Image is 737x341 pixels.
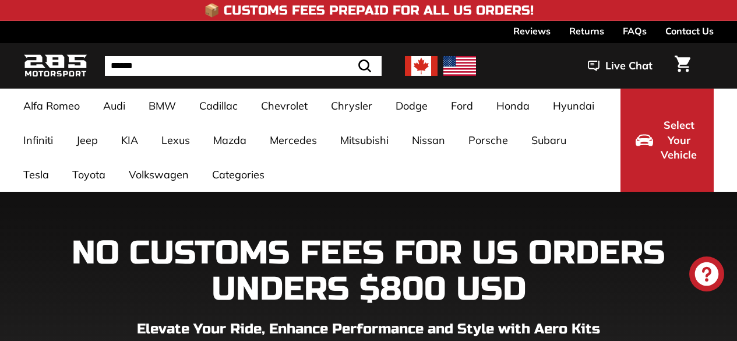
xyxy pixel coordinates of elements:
h4: 📦 Customs Fees Prepaid for All US Orders! [204,3,534,17]
h1: NO CUSTOMS FEES FOR US ORDERS UNDERS $800 USD [23,235,714,307]
a: Toyota [61,157,117,192]
span: Live Chat [605,58,653,73]
a: FAQs [623,21,647,41]
a: KIA [110,123,150,157]
input: Search [105,56,382,76]
a: Mazda [202,123,258,157]
a: Ford [439,89,485,123]
a: Mitsubishi [329,123,400,157]
a: Dodge [384,89,439,123]
a: Honda [485,89,541,123]
a: Tesla [12,157,61,192]
a: Categories [200,157,276,192]
a: Nissan [400,123,457,157]
a: Alfa Romeo [12,89,91,123]
a: Hyundai [541,89,606,123]
a: Cart [668,46,697,86]
a: Chrysler [319,89,384,123]
a: Subaru [520,123,578,157]
a: BMW [137,89,188,123]
a: Chevrolet [249,89,319,123]
button: Select Your Vehicle [620,89,714,192]
a: Contact Us [665,21,714,41]
a: Lexus [150,123,202,157]
a: Volkswagen [117,157,200,192]
span: Select Your Vehicle [659,118,699,163]
inbox-online-store-chat: Shopify online store chat [686,256,728,294]
a: Cadillac [188,89,249,123]
a: Reviews [513,21,551,41]
a: Jeep [65,123,110,157]
img: Logo_285_Motorsport_areodynamics_components [23,52,87,80]
a: Returns [569,21,604,41]
a: Audi [91,89,137,123]
a: Infiniti [12,123,65,157]
a: Mercedes [258,123,329,157]
button: Live Chat [573,51,668,80]
a: Porsche [457,123,520,157]
p: Elevate Your Ride, Enhance Performance and Style with Aero Kits [23,319,714,340]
